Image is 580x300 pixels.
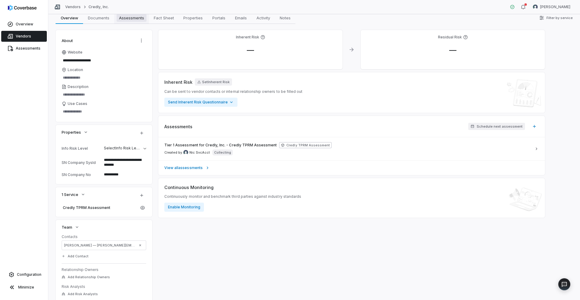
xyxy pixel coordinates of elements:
a: Vendors [1,31,47,42]
div: Info Risk Level [62,146,101,151]
span: Assessments [164,123,192,130]
textarea: Description [62,90,146,99]
button: Actions [137,36,146,45]
span: Assessments [16,46,40,51]
img: Samuel Folarin avatar [533,5,538,9]
a: Configuration [2,269,46,280]
span: Credly TPRM Assessment [63,205,137,210]
button: 1 Service [60,189,87,200]
button: Team [60,222,81,233]
button: Send Inherent Risk Questionnaire [164,98,237,107]
span: Team [62,224,72,230]
dt: Relationship Owners [62,267,146,272]
dt: Contacts [62,234,146,239]
span: About [62,38,73,43]
button: Samuel Folarin avatar[PERSON_NAME] [529,2,574,11]
textarea: Use Cases [62,107,146,116]
span: Add Risk Analysts [68,292,98,296]
a: View allassessments [158,160,545,175]
span: Can be sent to vendor contacts or internal relationship owners to be filled out [164,89,302,94]
span: Inherent Risk [164,79,192,85]
span: [PERSON_NAME] — [PERSON_NAME][EMAIL_ADDRESS][PERSON_NAME][DOMAIN_NAME] [64,243,135,248]
span: Tier 1 Assessment for Credly, Inc. - Credly TPRM Assessment [164,143,277,148]
a: Vendors [65,5,81,9]
span: Assessments [117,14,147,22]
h4: Residual Risk [438,35,462,40]
div: SN Company SysId [62,160,101,165]
button: Minimize [2,281,46,293]
span: Fact Sheet [151,14,176,22]
span: View all assessments [164,165,203,170]
span: Emails [233,14,249,22]
img: Nic SvcAcct avatar [183,150,188,155]
span: Select Info Risk Level [104,146,142,150]
button: Enable Monitoring [164,203,204,212]
span: Properties [181,14,205,22]
button: Filter by service [537,12,575,23]
span: Overview [16,22,33,27]
a: Assessments [1,43,47,54]
button: Add Contact [60,251,90,262]
span: Continuous Monitoring [164,184,214,191]
button: SetInherent Risk [195,78,232,86]
dt: Risk Analysts [62,284,146,289]
span: Credly TPRM Assessment [279,142,332,148]
a: Tier 1 Assessment for Credly, Inc. - Credly TPRM AssessmentCredly TPRM AssessmentCreated by Nic S... [158,137,545,160]
span: — [444,46,461,54]
span: — [242,46,259,54]
span: Minimize [18,285,34,290]
div: SN Company No [62,172,101,177]
span: Overview [58,14,81,22]
span: Website [68,50,82,55]
span: Documents [85,14,112,22]
span: Properties [62,129,81,135]
span: Notes [277,14,293,22]
button: Schedule next assessment [468,123,525,130]
span: 1 Service [62,192,78,197]
img: logo-D7KZi-bG.svg [8,5,37,11]
h4: Inherent Risk [236,35,259,40]
a: Overview [1,19,47,30]
span: Vendors [16,34,31,39]
span: Continuously monitor and benchmark third parties against industry standards [164,194,301,199]
input: Website [62,56,136,65]
span: Created by [164,150,210,155]
p: Collecting [214,150,231,155]
a: Credly, Inc. [89,5,108,9]
span: Configuration [17,272,41,277]
span: [PERSON_NAME] [540,5,570,9]
span: Description [68,84,89,89]
span: Activity [254,14,272,22]
span: Portals [210,14,228,22]
span: Location [68,67,83,72]
span: Nic SvcAcct [189,150,210,155]
button: Properties [60,127,90,138]
a: Credly TPRM Assessment [62,204,138,212]
span: Add Relationship Owners [68,275,110,279]
span: Schedule next assessment [477,124,523,129]
input: Location [62,73,146,82]
span: Use Cases [68,101,87,106]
